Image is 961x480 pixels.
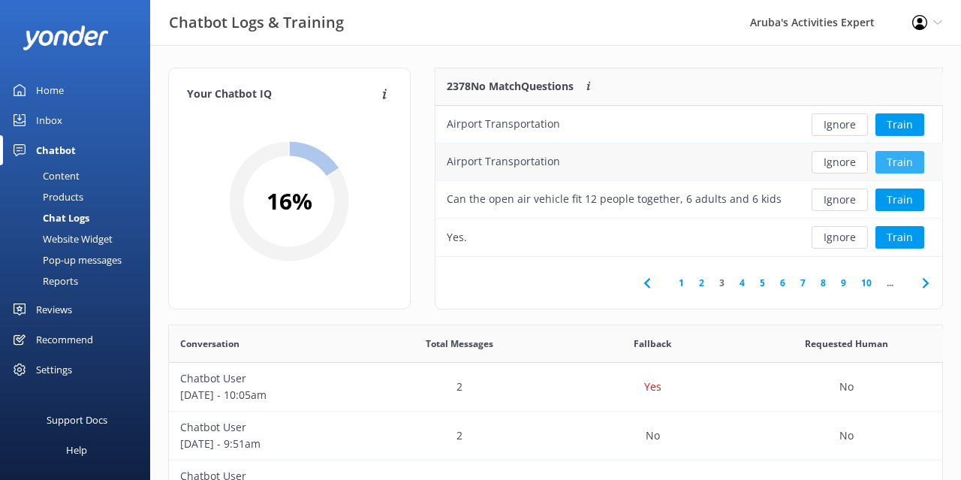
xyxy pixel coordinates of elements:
button: Ignore [812,189,868,211]
p: Chatbot User [180,370,351,387]
a: 5 [752,276,773,290]
a: 9 [833,276,854,290]
a: 2 [691,276,712,290]
a: Content [9,165,150,186]
span: Fallback [634,337,671,351]
span: Conversation [180,337,239,351]
h4: Your Chatbot IQ [187,86,378,103]
a: Website Widget [9,228,150,249]
div: Chatbot [36,135,76,165]
span: Requested Human [805,337,888,351]
button: Train [875,226,924,249]
div: Can the open air vehicle fit 12 people together, 6 adults and 6 kids? [447,191,782,207]
div: Yes. [447,229,467,246]
button: Train [875,113,924,136]
div: row [169,412,943,460]
p: No [646,427,660,444]
img: yonder-white-logo.png [23,26,109,50]
p: 2378 No Match Questions [447,78,574,95]
a: 3 [712,276,732,290]
button: Ignore [812,113,868,136]
div: Content [9,165,80,186]
p: 2 [456,379,462,395]
div: Reports [9,270,78,291]
a: 8 [813,276,833,290]
p: Chatbot User [180,419,351,436]
div: Reviews [36,294,72,325]
div: Support Docs [47,405,107,435]
div: Airport Transportation [447,116,560,132]
div: Pop-up messages [9,249,122,270]
p: [DATE] - 9:51am [180,436,351,452]
div: row [169,363,943,412]
p: [DATE] - 10:05am [180,387,351,403]
a: Chat Logs [9,207,150,228]
div: Settings [36,355,72,385]
p: 2 [456,427,462,444]
a: Products [9,186,150,207]
div: Home [36,75,64,105]
a: 7 [793,276,813,290]
p: No [839,427,854,444]
div: grid [435,106,943,256]
button: Train [875,151,924,174]
div: Airport Transportation [447,153,560,170]
div: Help [66,435,87,465]
a: 10 [854,276,879,290]
p: No [839,379,854,395]
h3: Chatbot Logs & Training [169,11,344,35]
h2: 16 % [267,183,312,219]
div: Products [9,186,83,207]
div: row [435,219,943,256]
div: row [435,106,943,143]
div: row [435,143,943,181]
a: Reports [9,270,150,291]
a: 1 [671,276,691,290]
div: Chat Logs [9,207,89,228]
a: 6 [773,276,793,290]
button: Ignore [812,226,868,249]
p: Yes [644,379,661,395]
span: ... [879,276,901,290]
a: Pop-up messages [9,249,150,270]
span: Total Messages [426,337,493,351]
div: Recommend [36,325,93,355]
button: Ignore [812,151,868,174]
div: Website Widget [9,228,113,249]
div: Inbox [36,105,62,135]
a: 4 [732,276,752,290]
button: Train [875,189,924,211]
div: row [435,181,943,219]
